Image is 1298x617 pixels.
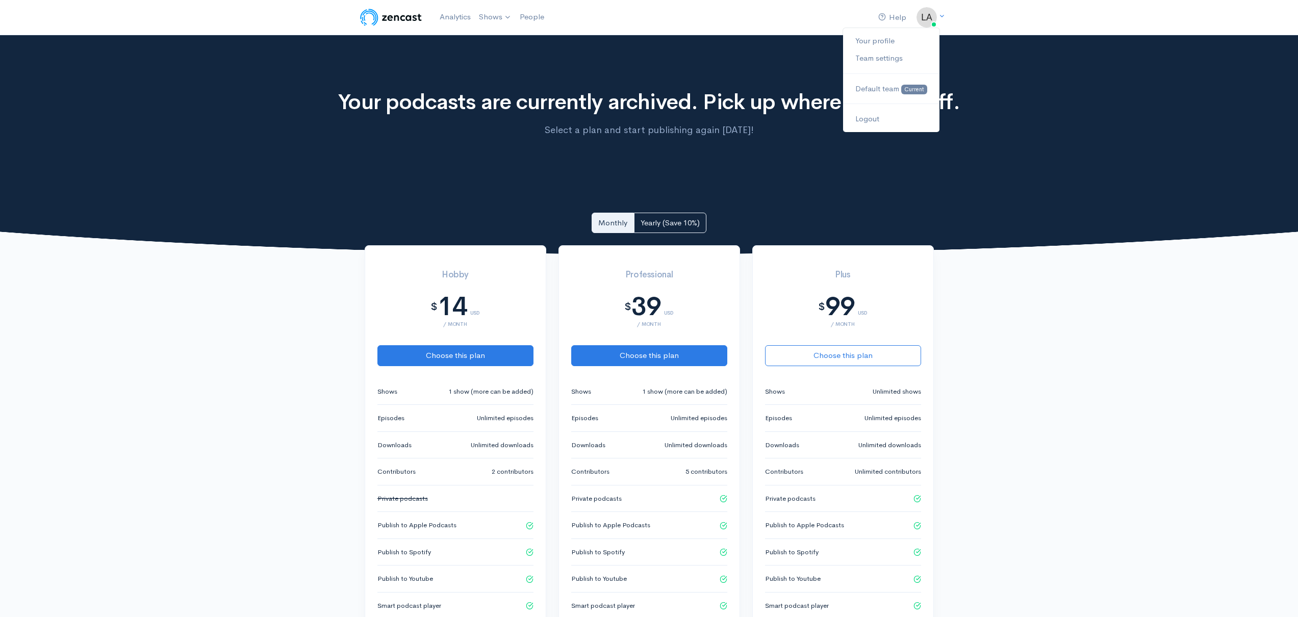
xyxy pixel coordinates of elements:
[377,467,416,477] small: Contributors
[471,440,533,450] small: Unlimited downloads
[818,301,825,313] div: $
[631,292,661,321] div: 39
[765,345,921,366] button: Choose this plan
[843,80,939,98] a: Default team Current
[858,298,868,316] div: USD
[855,467,921,477] small: Unlimited contributors
[765,601,829,611] small: Smart podcast player
[359,7,423,28] img: ZenCast Logo
[377,547,431,557] small: Publish to Spotify
[843,110,939,128] a: Logout
[664,298,674,316] div: USD
[377,520,456,530] small: Publish to Apple Podcasts
[377,494,428,503] s: Private podcasts
[571,413,598,423] small: Episodes
[571,270,727,280] h3: Professional
[571,547,625,557] small: Publish to Spotify
[765,574,821,584] small: Publish to Youtube
[665,440,727,450] small: Unlimited downloads
[430,301,438,313] div: $
[516,6,548,28] a: People
[438,292,467,321] div: 14
[377,413,404,423] small: Episodes
[765,413,792,423] small: Episodes
[765,270,921,280] h3: Plus
[825,292,855,321] div: 99
[843,49,939,67] a: Team settings
[765,467,803,477] small: Contributors
[571,321,727,327] div: / month
[901,85,927,94] span: Current
[377,270,533,280] h3: Hobby
[475,6,516,29] a: Shows
[765,520,844,530] small: Publish to Apple Podcasts
[642,387,727,397] small: 1 show (more can be added)
[377,321,533,327] div: / month
[858,440,921,450] small: Unlimited downloads
[571,440,605,450] small: Downloads
[571,574,627,584] small: Publish to Youtube
[874,7,910,29] a: Help
[377,440,412,450] small: Downloads
[377,345,533,366] button: Choose this plan
[765,547,819,557] small: Publish to Spotify
[571,467,609,477] small: Contributors
[634,213,706,234] a: Yearly (Save 10%)
[685,467,727,477] small: 5 contributors
[377,574,433,584] small: Publish to Youtube
[377,601,441,611] small: Smart podcast player
[477,413,533,423] small: Unlimited episodes
[671,413,727,423] small: Unlimited episodes
[843,32,939,50] a: Your profile
[765,494,816,504] small: Private podcasts
[765,321,921,327] div: / month
[448,387,533,397] small: 1 show (more can be added)
[592,213,634,234] a: Monthly
[377,387,397,397] small: Shows
[917,7,937,28] img: ...
[571,601,635,611] small: Smart podcast player
[864,413,921,423] small: Unlimited episodes
[330,90,968,114] h1: Your podcasts are currently archived. Pick up where you left off.
[571,345,727,366] button: Choose this plan
[624,301,631,313] div: $
[571,494,622,504] small: Private podcasts
[470,298,480,316] div: USD
[765,387,785,397] small: Shows
[436,6,475,28] a: Analytics
[330,123,968,137] p: Select a plan and start publishing again [DATE]!
[571,520,650,530] small: Publish to Apple Podcasts
[492,467,533,477] small: 2 contributors
[765,440,799,450] small: Downloads
[571,387,591,397] small: Shows
[855,84,899,93] span: Default team
[873,387,921,397] small: Unlimited shows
